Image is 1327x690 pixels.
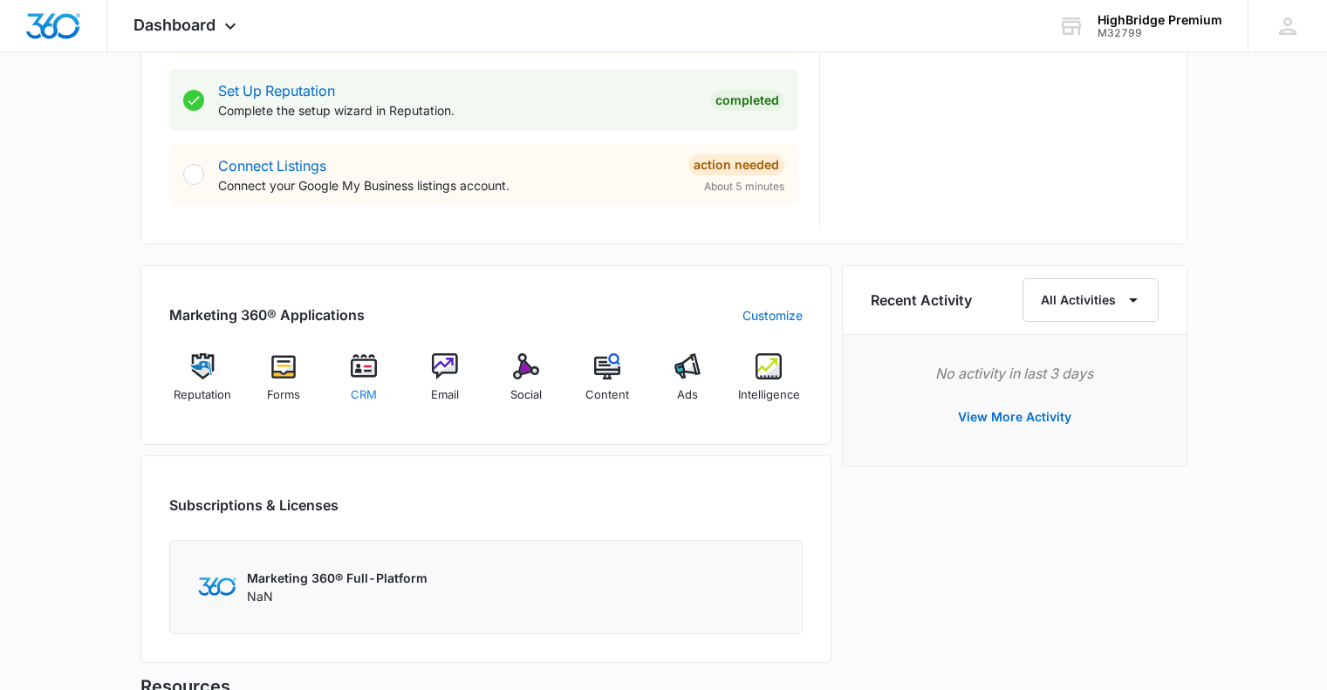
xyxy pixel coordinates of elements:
[218,176,674,195] p: Connect your Google My Business listings account.
[493,353,560,416] a: Social
[585,386,629,404] span: Content
[871,290,972,311] h6: Recent Activity
[573,353,640,416] a: Content
[247,569,428,605] div: NaN
[941,396,1089,438] button: View More Activity
[331,353,398,416] a: CRM
[871,363,1159,384] p: No activity in last 3 days
[510,386,542,404] span: Social
[174,386,231,404] span: Reputation
[247,569,428,587] p: Marketing 360® Full-Platform
[133,16,215,34] span: Dashboard
[735,353,803,416] a: Intelligence
[738,386,800,404] span: Intelligence
[198,577,236,596] img: Marketing 360 Logo
[250,353,317,416] a: Forms
[677,386,698,404] span: Ads
[412,353,479,416] a: Email
[218,101,696,120] p: Complete the setup wizard in Reputation.
[742,306,803,325] a: Customize
[218,82,335,99] a: Set Up Reputation
[431,386,459,404] span: Email
[710,90,784,111] div: Completed
[351,386,377,404] span: CRM
[169,304,365,325] h2: Marketing 360® Applications
[1023,278,1159,322] button: All Activities
[1098,27,1222,39] div: account id
[654,353,722,416] a: Ads
[267,386,300,404] span: Forms
[218,157,326,174] a: Connect Listings
[1098,13,1222,27] div: account name
[169,495,339,516] h2: Subscriptions & Licenses
[688,154,784,175] div: Action Needed
[169,353,236,416] a: Reputation
[704,179,784,195] span: About 5 minutes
